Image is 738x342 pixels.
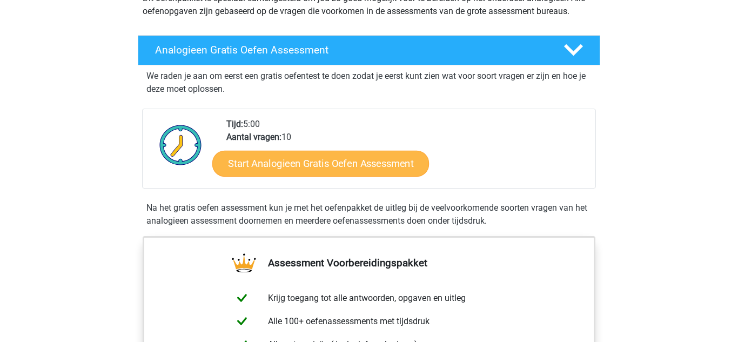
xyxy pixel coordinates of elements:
[133,35,605,65] a: Analogieen Gratis Oefen Assessment
[226,119,243,129] b: Tijd:
[226,132,281,142] b: Aantal vragen:
[146,70,592,96] p: We raden je aan om eerst een gratis oefentest te doen zodat je eerst kunt zien wat voor soort vra...
[142,202,596,227] div: Na het gratis oefen assessment kun je met het oefenpakket de uitleg bij de veelvoorkomende soorte...
[155,44,546,56] h4: Analogieen Gratis Oefen Assessment
[218,118,595,188] div: 5:00 10
[212,150,429,176] a: Start Analogieen Gratis Oefen Assessment
[153,118,208,172] img: Klok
